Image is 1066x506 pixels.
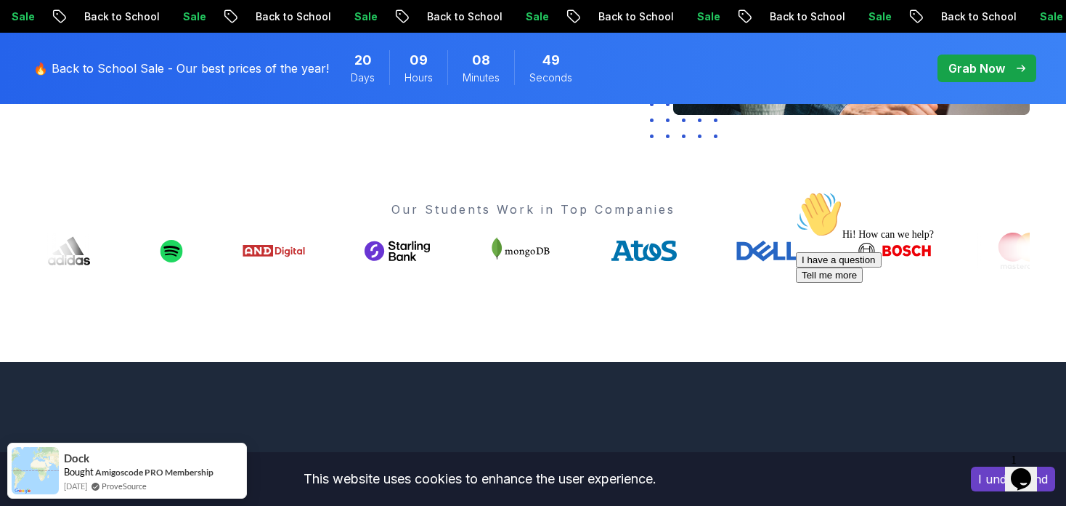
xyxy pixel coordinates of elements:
[6,6,52,52] img: :wave:
[1005,448,1051,491] iframe: chat widget
[404,71,433,85] span: Hours
[12,447,59,494] img: provesource social proof notification image
[587,9,685,24] p: Back to School
[354,50,372,71] span: 20 Days
[6,44,144,55] span: Hi! How can we help?
[6,6,267,97] div: 👋Hi! How can we help?I have a questionTell me more
[64,466,94,478] span: Bought
[790,185,1051,441] iframe: chat widget
[857,9,903,24] p: Sale
[95,467,213,478] a: Amigoscode PRO Membership
[102,480,147,492] a: ProveSource
[971,467,1055,491] button: Accept cookies
[351,71,375,85] span: Days
[758,9,857,24] p: Back to School
[929,9,1028,24] p: Back to School
[244,9,343,24] p: Back to School
[542,50,560,71] span: 49 Seconds
[685,9,732,24] p: Sale
[73,9,171,24] p: Back to School
[529,71,572,85] span: Seconds
[463,71,500,85] span: Minutes
[472,50,490,71] span: 8 Minutes
[64,480,87,492] span: [DATE]
[33,60,329,77] p: 🔥 Back to School Sale - Our best prices of the year!
[948,60,1005,77] p: Grab Now
[64,452,89,465] span: Dock
[6,82,73,97] button: Tell me more
[410,50,428,71] span: 9 Hours
[343,9,389,24] p: Sale
[171,9,218,24] p: Sale
[415,9,514,24] p: Back to School
[11,463,949,495] div: This website uses cookies to enhance the user experience.
[514,9,561,24] p: Sale
[36,201,1030,218] p: Our Students Work in Top Companies
[6,67,91,82] button: I have a question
